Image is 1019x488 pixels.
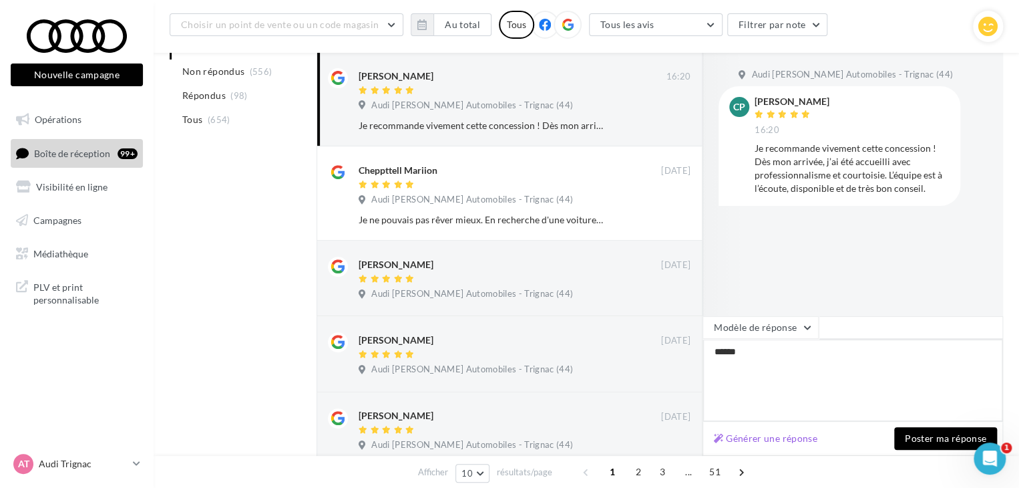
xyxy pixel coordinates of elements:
span: 10 [461,468,473,479]
span: [DATE] [661,259,690,271]
div: Je ne pouvais pas rêver mieux. En recherche d'une voiture en LOA, je remercie Mme PRODHOMME d'avo... [359,213,604,227]
div: Cheppttell Mariion [359,164,437,177]
span: (654) [208,114,230,125]
span: Audi [PERSON_NAME] Automobiles - Trignac (44) [371,100,573,112]
span: 16:20 [755,124,779,136]
span: Afficher [418,466,448,479]
span: 16:20 [666,71,690,83]
span: 1 [1001,443,1012,453]
button: Générer une réponse [708,431,823,447]
a: Boîte de réception99+ [8,139,146,168]
span: Audi [PERSON_NAME] Automobiles - Trignac (44) [751,69,953,81]
span: Boîte de réception [34,147,110,158]
a: AT Audi Trignac [11,451,143,477]
span: [DATE] [661,335,690,347]
span: 51 [704,461,726,483]
iframe: Intercom live chat [974,443,1006,475]
span: Médiathèque [33,247,88,259]
div: Tous [499,11,534,39]
p: Audi Trignac [39,457,128,471]
div: Je recommande vivement cette concession ! Dès mon arrivée, j’ai été accueilli avec professionnali... [359,119,604,132]
span: Opérations [35,114,81,125]
button: Au total [411,13,491,36]
button: Poster ma réponse [894,427,997,450]
div: [PERSON_NAME] [359,334,433,347]
span: [DATE] [661,165,690,177]
span: Répondus [182,89,226,102]
button: Modèle de réponse [702,316,819,339]
a: Campagnes [8,207,146,235]
span: (556) [250,66,272,77]
div: 99+ [118,148,138,159]
span: 3 [652,461,673,483]
a: PLV et print personnalisable [8,273,146,312]
span: Non répondus [182,65,244,78]
span: Visibilité en ligne [36,181,108,193]
span: Tous les avis [600,19,654,30]
span: cP [733,100,745,114]
button: Au total [433,13,491,36]
span: Tous [182,113,202,126]
span: Audi [PERSON_NAME] Automobiles - Trignac (44) [371,288,573,300]
span: 1 [602,461,623,483]
button: Nouvelle campagne [11,64,143,86]
span: AT [18,457,29,471]
span: ... [678,461,699,483]
div: [PERSON_NAME] [359,409,433,422]
a: Opérations [8,106,146,134]
div: Je recommande vivement cette concession ! Dès mon arrivée, j’ai été accueilli avec professionnali... [755,142,950,195]
span: (98) [230,90,247,101]
div: [PERSON_NAME] [359,258,433,271]
span: PLV et print personnalisable [33,278,138,307]
span: Audi [PERSON_NAME] Automobiles - Trignac (44) [371,439,573,451]
button: Choisir un point de vente ou un code magasin [170,13,403,36]
a: Visibilité en ligne [8,173,146,201]
span: Campagnes [33,215,81,226]
span: résultats/page [497,466,552,479]
span: Audi [PERSON_NAME] Automobiles - Trignac (44) [371,364,573,376]
button: 10 [455,464,489,483]
span: [DATE] [661,411,690,423]
span: Choisir un point de vente ou un code magasin [181,19,379,30]
button: Tous les avis [589,13,723,36]
a: Médiathèque [8,240,146,268]
button: Filtrer par note [727,13,828,36]
div: [PERSON_NAME] [359,70,433,83]
span: 2 [628,461,649,483]
span: Audi [PERSON_NAME] Automobiles - Trignac (44) [371,194,573,206]
div: [PERSON_NAME] [755,97,829,106]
